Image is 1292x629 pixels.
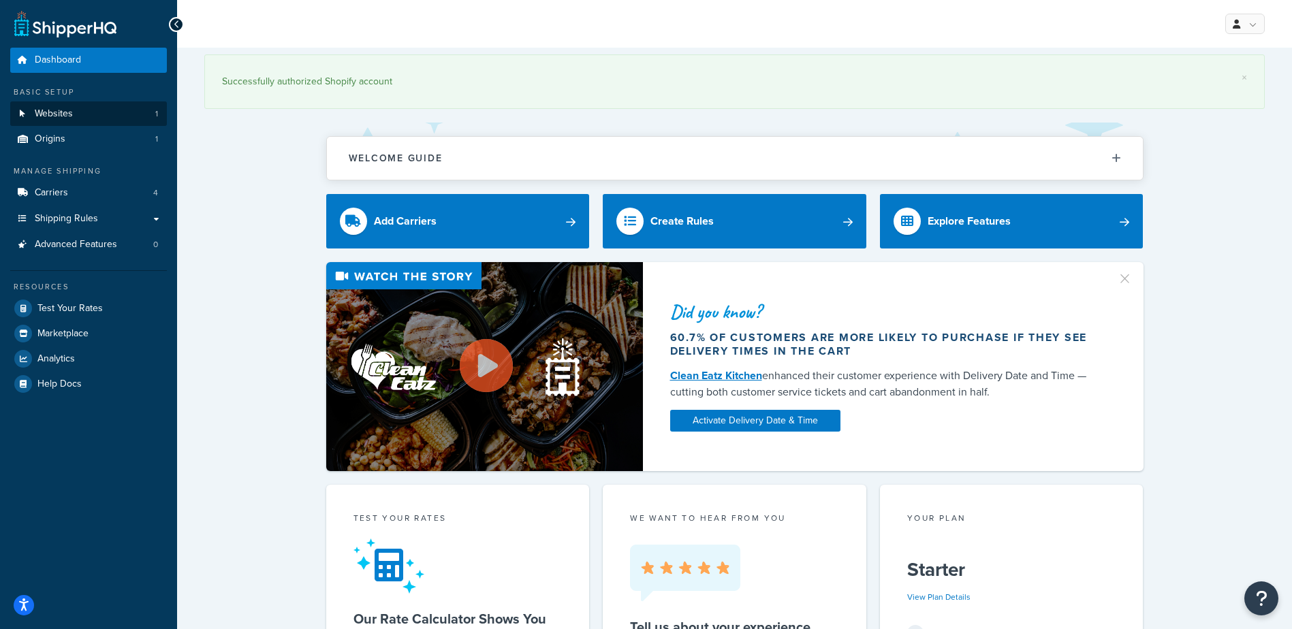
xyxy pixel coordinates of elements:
[1244,581,1278,615] button: Open Resource Center
[928,212,1011,231] div: Explore Features
[349,153,443,163] h2: Welcome Guide
[1242,72,1247,83] a: ×
[155,133,158,145] span: 1
[10,321,167,346] a: Marketplace
[35,108,73,120] span: Websites
[670,368,762,383] a: Clean Eatz Kitchen
[222,72,1247,91] div: Successfully authorized Shopify account
[10,206,167,231] a: Shipping Rules
[880,194,1144,248] a: Explore Features
[10,232,167,257] a: Advanced Features0
[35,213,98,225] span: Shipping Rules
[35,133,65,145] span: Origins
[10,232,167,257] li: Advanced Features
[37,378,82,390] span: Help Docs
[155,108,158,120] span: 1
[35,239,117,251] span: Advanced Features
[353,512,563,528] div: Test your rates
[10,48,167,73] a: Dashboard
[10,372,167,396] a: Help Docs
[907,512,1116,528] div: Your Plan
[153,187,158,199] span: 4
[10,101,167,127] a: Websites1
[10,296,167,321] a: Test Your Rates
[10,165,167,177] div: Manage Shipping
[670,302,1101,321] div: Did you know?
[10,346,167,371] a: Analytics
[670,331,1101,358] div: 60.7% of customers are more likely to purchase if they see delivery times in the cart
[153,239,158,251] span: 0
[35,54,81,66] span: Dashboard
[650,212,714,231] div: Create Rules
[670,368,1101,400] div: enhanced their customer experience with Delivery Date and Time — cutting both customer service ti...
[670,410,840,432] a: Activate Delivery Date & Time
[326,262,643,471] img: Video thumbnail
[10,86,167,98] div: Basic Setup
[327,137,1143,180] button: Welcome Guide
[907,559,1116,581] h5: Starter
[10,180,167,206] a: Carriers4
[374,212,437,231] div: Add Carriers
[37,303,103,314] span: Test Your Rates
[326,194,590,248] a: Add Carriers
[35,187,68,199] span: Carriers
[907,591,971,603] a: View Plan Details
[10,127,167,152] li: Origins
[10,281,167,293] div: Resources
[603,194,866,248] a: Create Rules
[630,512,839,524] p: we want to hear from you
[10,101,167,127] li: Websites
[10,180,167,206] li: Carriers
[37,328,89,340] span: Marketplace
[10,127,167,152] a: Origins1
[37,353,75,365] span: Analytics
